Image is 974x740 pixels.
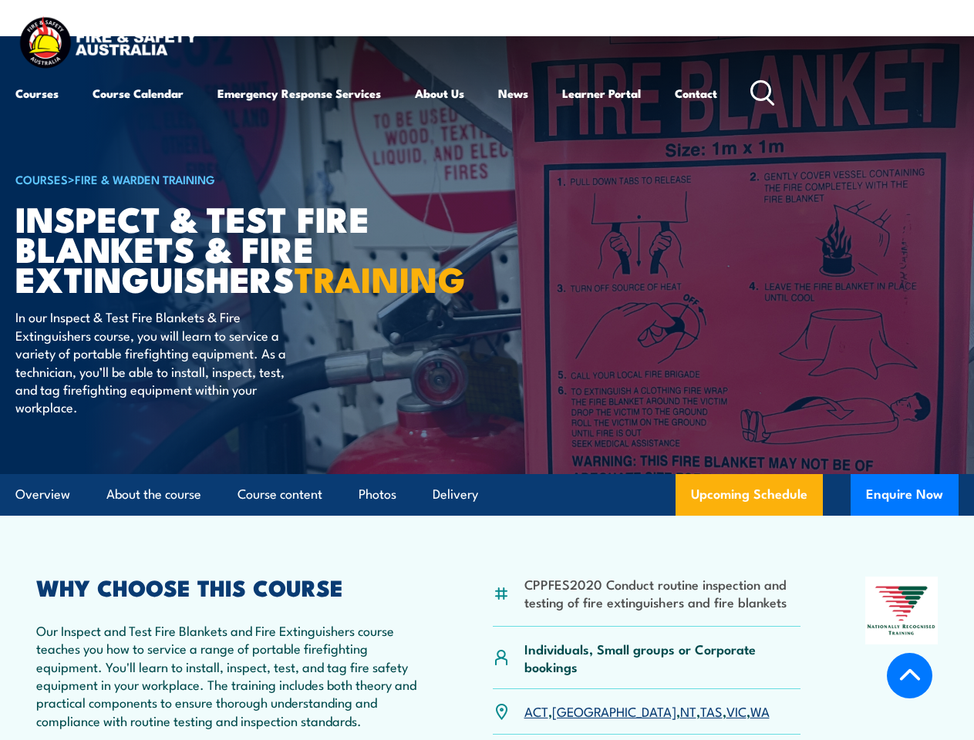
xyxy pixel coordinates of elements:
[700,701,723,720] a: TAS
[675,75,717,112] a: Contact
[15,170,396,188] h6: >
[15,203,396,293] h1: Inspect & Test Fire Blankets & Fire Extinguishers
[415,75,464,112] a: About Us
[217,75,381,112] a: Emergency Response Services
[680,701,696,720] a: NT
[524,701,548,720] a: ACT
[106,474,201,515] a: About the course
[295,251,466,304] strong: TRAINING
[552,701,676,720] a: [GEOGRAPHIC_DATA]
[524,702,770,720] p: , , , , ,
[726,701,747,720] a: VIC
[15,308,297,415] p: In our Inspect & Test Fire Blankets & Fire Extinguishers course, you will learn to service a vari...
[75,170,215,187] a: Fire & Warden Training
[676,474,823,516] a: Upcoming Schedule
[359,474,396,515] a: Photos
[851,474,959,516] button: Enquire Now
[93,75,184,112] a: Course Calendar
[865,577,938,645] img: Nationally Recognised Training logo.
[524,640,800,676] p: Individuals, Small groups or Corporate bookings
[433,474,478,515] a: Delivery
[36,577,427,597] h2: WHY CHOOSE THIS COURSE
[15,170,68,187] a: COURSES
[36,621,427,729] p: Our Inspect and Test Fire Blankets and Fire Extinguishers course teaches you how to service a ran...
[750,701,770,720] a: WA
[15,75,59,112] a: Courses
[238,474,322,515] a: Course content
[15,474,70,515] a: Overview
[524,575,800,611] li: CPPFES2020 Conduct routine inspection and testing of fire extinguishers and fire blankets
[498,75,528,112] a: News
[562,75,641,112] a: Learner Portal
